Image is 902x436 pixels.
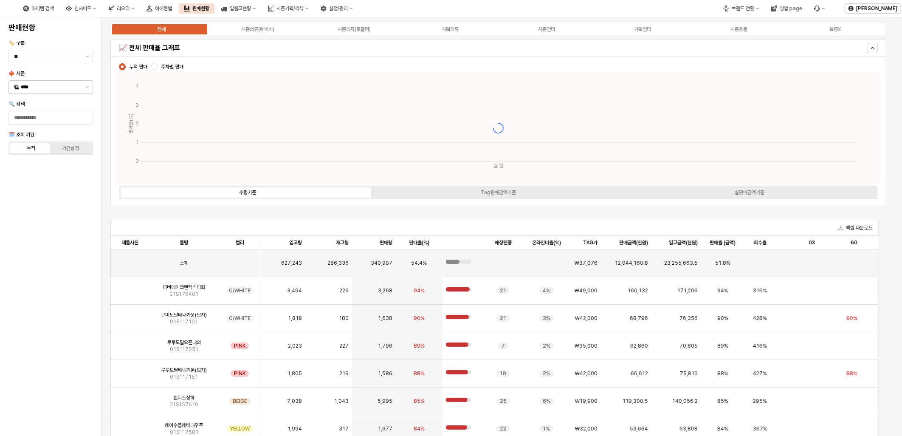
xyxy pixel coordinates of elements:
[672,398,698,405] span: 140,056.2
[11,144,51,152] label: 누적
[717,315,728,322] span: 90%
[288,343,302,349] span: 2,023
[856,5,897,12] p: [PERSON_NAME]
[170,318,198,325] span: 01S117101
[753,398,767,405] span: 295%
[334,398,349,405] span: 1,043
[141,3,177,14] button: 아이템맵
[809,3,830,14] div: 버그 제보 및 기능 개선 요청
[753,287,767,294] span: 316%
[157,26,166,32] div: 전체
[575,398,598,405] span: ₩19,900
[409,239,429,246] span: 판매율(%)
[276,6,304,11] div: 시즌기획/리뷰
[846,370,857,377] span: 88%
[62,145,79,151] div: 기간설정
[165,422,203,429] span: 레이수플레배내우주
[628,287,648,294] span: 160,132
[809,239,815,246] span: 03
[753,315,767,322] span: 428%
[753,425,767,432] span: 367%
[691,25,787,33] label: 시즌용품
[829,26,841,32] div: 복종X
[845,3,901,14] button: [PERSON_NAME]
[543,425,550,432] span: 1%
[735,190,764,195] div: 실판매금액기준
[378,398,392,405] span: 5,995
[575,260,598,266] span: ₩37,076
[575,287,598,294] span: ₩49,000
[780,6,802,11] div: 영업 page
[414,370,425,377] span: 88%
[173,394,194,401] span: 캔디스상하
[234,370,245,377] span: PINK
[500,370,506,377] span: 19
[306,25,402,33] label: 시즌의류(토들러)
[288,425,302,432] span: 1,994
[163,284,205,291] span: 피버데이와펜삑삑이화
[179,3,214,14] button: 판매현황
[543,370,550,377] span: 2%
[442,26,459,32] div: 기획의류
[263,3,314,14] button: 시즌기획/리뷰
[380,239,392,246] span: 판매량
[495,239,512,246] span: 매장편중
[339,425,349,432] span: 317
[170,346,198,353] span: 01S117651
[414,343,425,349] span: 89%
[717,370,728,377] span: 88%
[230,425,250,432] span: YELLOW
[500,398,507,405] span: 25
[851,239,857,246] span: 60
[543,398,550,405] span: 6%
[717,343,728,349] span: 89%
[117,6,130,11] div: 리오더
[679,425,698,432] span: 63,808
[180,260,188,266] span: 소계
[414,398,425,405] span: 85%
[575,370,598,377] span: ₩42,000
[18,3,59,14] div: 아이템 검색
[378,287,392,294] span: 3,268
[615,260,648,266] span: 12,044,160.8
[679,343,698,349] span: 70,805
[316,3,358,14] button: 설정/관리
[239,190,256,195] div: 수량기준
[766,3,807,14] button: 영업 page
[669,239,698,246] span: 입고금액(천원)
[414,287,425,294] span: 94%
[502,343,505,349] span: 7
[122,189,373,196] label: 수량기준
[82,50,93,63] button: 제안 사항 표시
[8,132,34,138] span: 🗓️ 조회 기간
[378,425,392,432] span: 1,677
[287,287,302,294] span: 3,494
[61,3,101,14] button: 인사이트
[155,6,172,11] div: 아이템맵
[161,63,183,70] span: 주차별 판매
[787,25,883,33] label: 복종X
[378,315,392,322] span: 1,638
[481,190,516,195] div: Tag판매금액기준
[74,6,91,11] div: 인사이트
[575,315,598,322] span: ₩42,000
[113,25,210,33] label: 전체
[575,343,598,349] span: ₩35,000
[630,425,648,432] span: 53,664
[288,370,302,377] span: 1,805
[119,44,686,52] h5: 📈 전체 판매율 그래프
[8,23,93,32] h4: 판매현황
[169,401,198,408] span: 01S157610
[543,315,550,322] span: 3%
[169,291,198,297] span: 01S176401
[210,25,306,33] label: 시즌의류(베이비)
[715,260,730,266] span: 51.8%
[121,239,138,246] span: 제품사진
[170,429,198,436] span: 01S117501
[8,101,25,107] span: 🔍 검색
[630,343,648,349] span: 62,860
